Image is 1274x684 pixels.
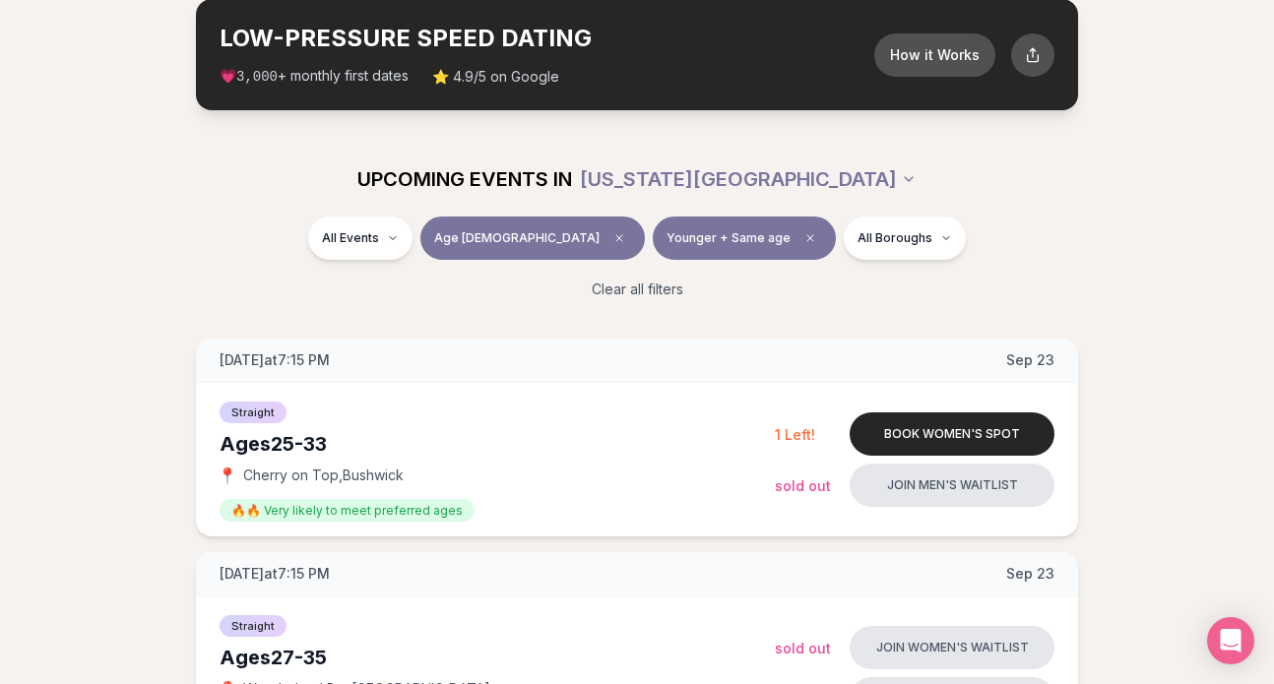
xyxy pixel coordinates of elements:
span: [DATE] at 7:15 PM [220,564,330,584]
span: Sep 23 [1006,564,1054,584]
span: Clear preference [798,226,822,250]
span: Straight [220,615,287,637]
span: All Boroughs [858,230,932,246]
button: How it Works [874,33,995,77]
button: Younger + Same ageClear preference [653,217,836,260]
button: Clear all filters [580,268,695,311]
span: [DATE] at 7:15 PM [220,350,330,370]
button: All Boroughs [844,217,966,260]
span: All Events [322,230,379,246]
span: Age [DEMOGRAPHIC_DATA] [434,230,600,246]
button: Join men's waitlist [850,464,1054,507]
button: Join women's waitlist [850,626,1054,669]
div: Ages 25-33 [220,430,775,458]
span: ⭐ 4.9/5 on Google [432,67,559,87]
span: Clear age [607,226,631,250]
span: 📍 [220,467,235,483]
span: 3,000 [236,69,278,85]
button: Age [DEMOGRAPHIC_DATA]Clear age [420,217,645,260]
span: 🔥🔥 Very likely to meet preferred ages [220,499,475,522]
span: Younger + Same age [667,230,791,246]
button: [US_STATE][GEOGRAPHIC_DATA] [580,157,917,201]
span: Cherry on Top , Bushwick [243,466,404,485]
span: UPCOMING EVENTS IN [357,165,572,193]
span: Sep 23 [1006,350,1054,370]
span: 💗 + monthly first dates [220,66,409,87]
button: Book women's spot [850,412,1054,456]
span: Straight [220,402,287,423]
h2: LOW-PRESSURE SPEED DATING [220,23,874,54]
div: Ages 27-35 [220,644,775,671]
span: 1 Left! [775,426,815,443]
span: Sold Out [775,477,831,494]
div: Open Intercom Messenger [1207,617,1254,664]
button: All Events [308,217,413,260]
span: Sold Out [775,640,831,656]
